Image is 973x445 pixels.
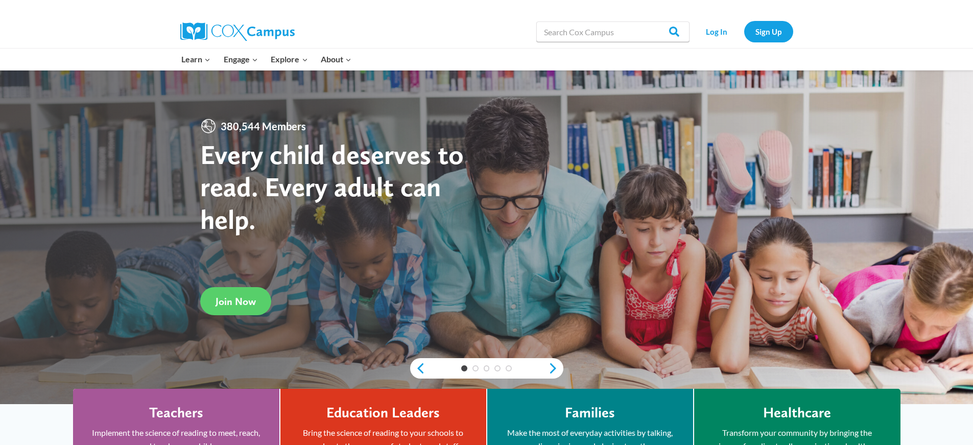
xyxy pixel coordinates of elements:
[321,53,351,66] span: About
[326,404,440,421] h4: Education Leaders
[536,21,690,42] input: Search Cox Campus
[461,365,467,371] a: 1
[763,404,831,421] h4: Healthcare
[200,287,271,315] a: Join Now
[224,53,258,66] span: Engage
[200,138,464,236] strong: Every child deserves to read. Every adult can help.
[484,365,490,371] a: 3
[548,362,563,374] a: next
[410,362,425,374] a: previous
[410,358,563,379] div: content slider buttons
[695,21,739,42] a: Log In
[180,22,295,41] img: Cox Campus
[744,21,793,42] a: Sign Up
[472,365,479,371] a: 2
[181,53,210,66] span: Learn
[217,118,310,134] span: 380,544 Members
[695,21,793,42] nav: Secondary Navigation
[271,53,307,66] span: Explore
[216,295,256,308] span: Join Now
[149,404,203,421] h4: Teachers
[565,404,615,421] h4: Families
[506,365,512,371] a: 5
[494,365,501,371] a: 4
[175,49,358,70] nav: Primary Navigation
